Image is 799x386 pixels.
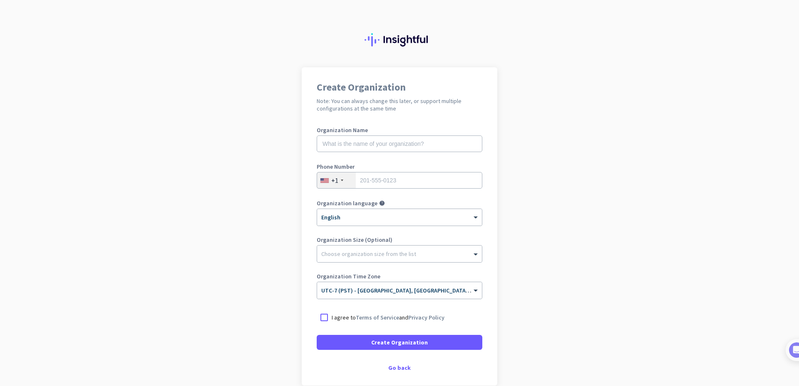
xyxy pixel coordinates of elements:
[317,135,482,152] input: What is the name of your organization?
[317,97,482,112] h2: Note: You can always change this later, or support multiple configurations at the same time
[365,33,434,47] img: Insightful
[371,338,428,347] span: Create Organization
[317,200,377,206] label: Organization language
[317,82,482,92] h1: Create Organization
[408,314,444,321] a: Privacy Policy
[317,164,482,170] label: Phone Number
[379,200,385,206] i: help
[331,176,338,184] div: +1
[317,273,482,279] label: Organization Time Zone
[317,172,482,189] input: 201-555-0123
[317,365,482,371] div: Go back
[317,335,482,350] button: Create Organization
[317,237,482,243] label: Organization Size (Optional)
[332,313,444,322] p: I agree to and
[317,127,482,133] label: Organization Name
[356,314,399,321] a: Terms of Service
